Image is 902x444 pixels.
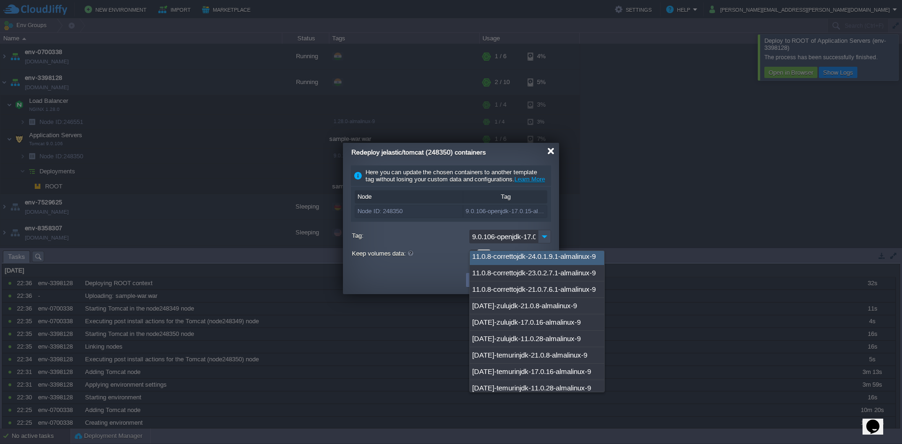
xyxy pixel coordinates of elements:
[351,148,486,156] span: Redeploy jelastic/tomcat (248350) containers
[470,265,604,281] div: 11.0.8-correttojdk-23.0.2.7.1-almalinux-9
[470,281,604,298] div: 11.0.8-correttojdk-21.0.7.6.1-almalinux-9
[470,364,604,380] div: [DATE]-temurinjdk-17.0.16-almalinux-9
[470,331,604,347] div: [DATE]-zulujdk-11.0.28-almalinux-9
[463,205,548,218] div: 9.0.106-openjdk-17.0.15-almalinux-9
[477,249,491,258] div: ON
[470,314,604,331] div: [DATE]-zulujdk-17.0.16-almalinux-9
[514,176,545,183] a: Learn More
[351,165,551,187] div: Here you can update the chosen containers to another template tag without losing your custom data...
[352,230,467,241] label: Tag:
[463,191,548,203] div: Tag
[355,205,463,218] div: Node ID: 248350
[470,249,604,265] div: 11.0.8-correttojdk-24.0.1.9.1-almalinux-9
[863,406,893,435] iframe: chat widget
[352,248,467,260] label: Keep volumes data:
[355,191,463,203] div: Node
[470,298,604,314] div: [DATE]-zulujdk-21.0.8-almalinux-9
[470,380,604,397] div: [DATE]-temurinjdk-11.0.28-almalinux-9
[470,347,604,364] div: [DATE]-temurinjdk-21.0.8-almalinux-9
